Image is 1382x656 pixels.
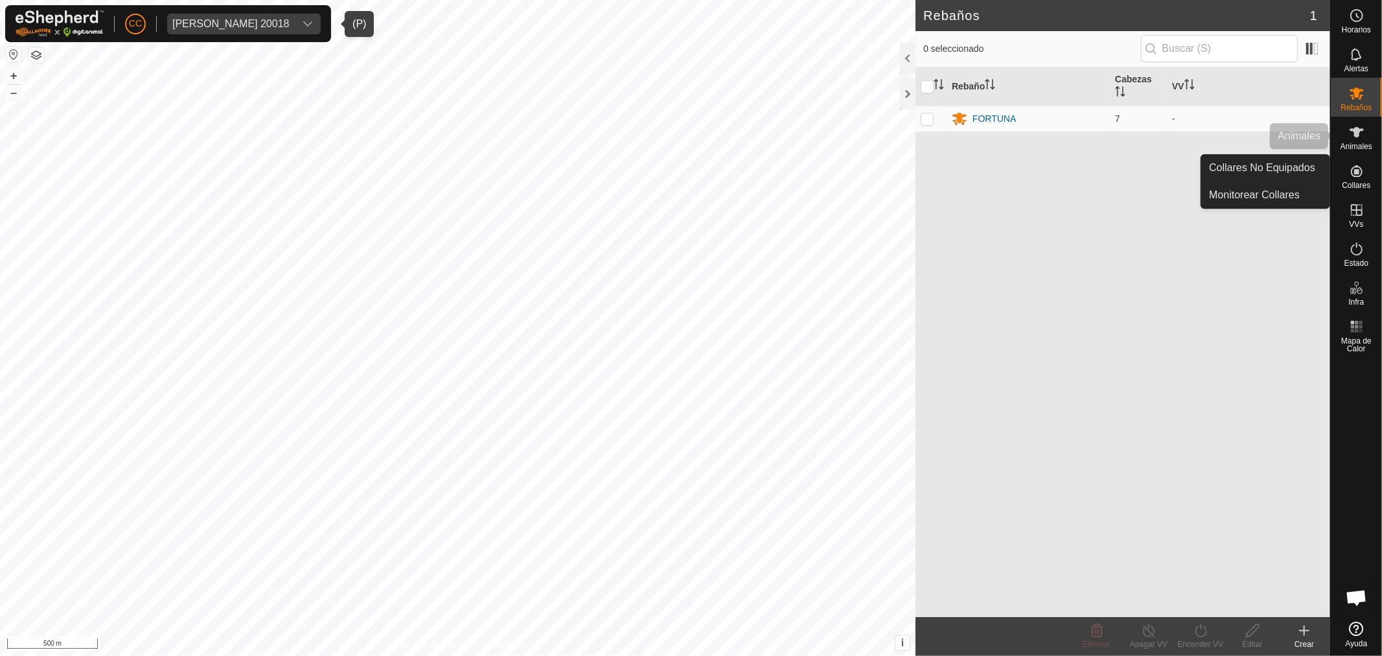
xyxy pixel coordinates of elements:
[1348,298,1364,306] span: Infra
[1209,187,1300,203] span: Monitorear Collares
[973,112,1016,126] div: FORTUNA
[1115,88,1125,99] p-sorticon: Activar para ordenar
[1110,67,1167,106] th: Cabezas
[1342,26,1371,34] span: Horarios
[481,639,525,651] a: Contáctenos
[1342,182,1370,189] span: Collares
[129,17,142,30] span: CC
[1349,220,1363,228] span: VVs
[947,67,1110,106] th: Rebaño
[985,81,995,91] p-sorticon: Activar para ordenar
[1346,640,1368,648] span: Ayuda
[901,637,904,648] span: i
[16,10,104,37] img: Logo Gallagher
[1167,106,1330,132] td: -
[1227,638,1278,650] div: Editar
[6,47,21,62] button: Restablecer Mapa
[295,14,321,34] div: dropdown trigger
[1123,638,1175,650] div: Apagar VV
[1201,155,1330,181] a: Collares No Equipados
[923,8,1310,23] h2: Rebaños
[1175,638,1227,650] div: Encender VV
[895,636,910,650] button: i
[923,42,1141,56] span: 0 seleccionado
[1334,337,1379,353] span: Mapa de Calor
[1278,638,1330,650] div: Crear
[1083,640,1111,649] span: Eliminar
[1167,67,1330,106] th: VV
[934,81,944,91] p-sorticon: Activar para ordenar
[1209,160,1315,176] span: Collares No Equipados
[1115,113,1120,124] span: 7
[1337,578,1376,617] div: Chat abierto
[1184,81,1195,91] p-sorticon: Activar para ordenar
[6,85,21,100] button: –
[167,14,295,34] span: Esteban Blanco Blanco 20018
[1141,35,1298,62] input: Buscar (S)
[1341,143,1372,150] span: Animales
[1331,616,1382,653] a: Ayuda
[391,639,465,651] a: Política de Privacidad
[1201,182,1330,208] a: Monitorear Collares
[1344,65,1368,73] span: Alertas
[6,68,21,84] button: +
[29,47,44,63] button: Capas del Mapa
[1310,6,1317,25] span: 1
[172,19,290,29] div: [PERSON_NAME] 20018
[1341,104,1372,111] span: Rebaños
[1344,259,1368,267] span: Estado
